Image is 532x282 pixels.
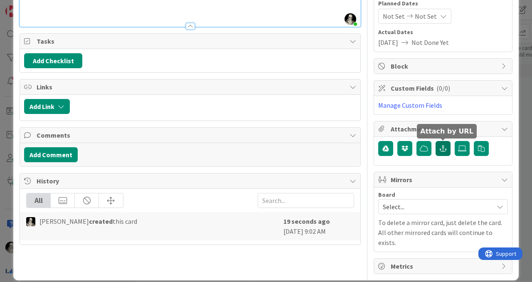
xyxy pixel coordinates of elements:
[383,201,489,213] span: Select...
[391,124,497,134] span: Attachments
[378,37,398,47] span: [DATE]
[378,218,508,247] p: To delete a mirror card, just delete the card. All other mirrored cards will continue to exists.
[383,11,405,21] span: Not Set
[24,53,82,68] button: Add Checklist
[378,192,395,198] span: Board
[345,13,356,25] img: 5slRnFBaanOLW26e9PW3UnY7xOjyexml.jpeg
[391,261,497,271] span: Metrics
[391,175,497,185] span: Mirrors
[420,127,473,135] h5: Attach by URL
[37,82,345,92] span: Links
[27,193,51,208] div: All
[24,147,78,162] button: Add Comment
[37,130,345,140] span: Comments
[39,216,137,226] span: [PERSON_NAME] this card
[37,36,345,46] span: Tasks
[415,11,437,21] span: Not Set
[26,217,35,226] img: WS
[283,217,330,225] b: 19 seconds ago
[37,176,345,186] span: History
[411,37,449,47] span: Not Done Yet
[89,217,113,225] b: created
[24,99,70,114] button: Add Link
[436,84,450,92] span: ( 0/0 )
[283,216,354,236] div: [DATE] 9:02 AM
[391,61,497,71] span: Block
[378,101,442,109] a: Manage Custom Fields
[378,28,508,37] span: Actual Dates
[258,193,354,208] input: Search...
[391,83,497,93] span: Custom Fields
[17,1,38,11] span: Support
